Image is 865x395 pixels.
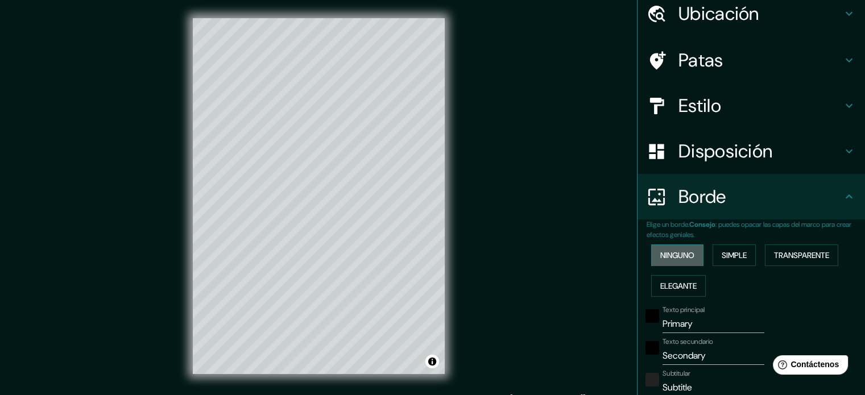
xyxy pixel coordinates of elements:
[638,128,865,174] div: Disposición
[638,83,865,128] div: Estilo
[764,351,852,382] iframe: Lanzador de widgets de ayuda
[663,305,705,314] font: Texto principal
[660,250,694,260] font: Ninguno
[647,220,851,239] font: : puedes opacar las capas del marco para crear efectos geniales.
[651,275,706,297] button: Elegante
[678,94,721,118] font: Estilo
[713,244,756,266] button: Simple
[638,38,865,83] div: Patas
[425,355,439,368] button: Activar o desactivar atribución
[660,281,697,291] font: Elegante
[689,220,715,229] font: Consejo
[678,48,723,72] font: Patas
[678,185,726,209] font: Borde
[774,250,829,260] font: Transparente
[678,2,759,26] font: Ubicación
[645,373,659,386] button: color-222222
[651,244,703,266] button: Ninguno
[765,244,838,266] button: Transparente
[663,337,713,346] font: Texto secundario
[638,174,865,219] div: Borde
[678,139,772,163] font: Disposición
[647,220,689,229] font: Elige un borde.
[645,341,659,355] button: negro
[722,250,747,260] font: Simple
[663,369,690,378] font: Subtitular
[645,309,659,323] button: negro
